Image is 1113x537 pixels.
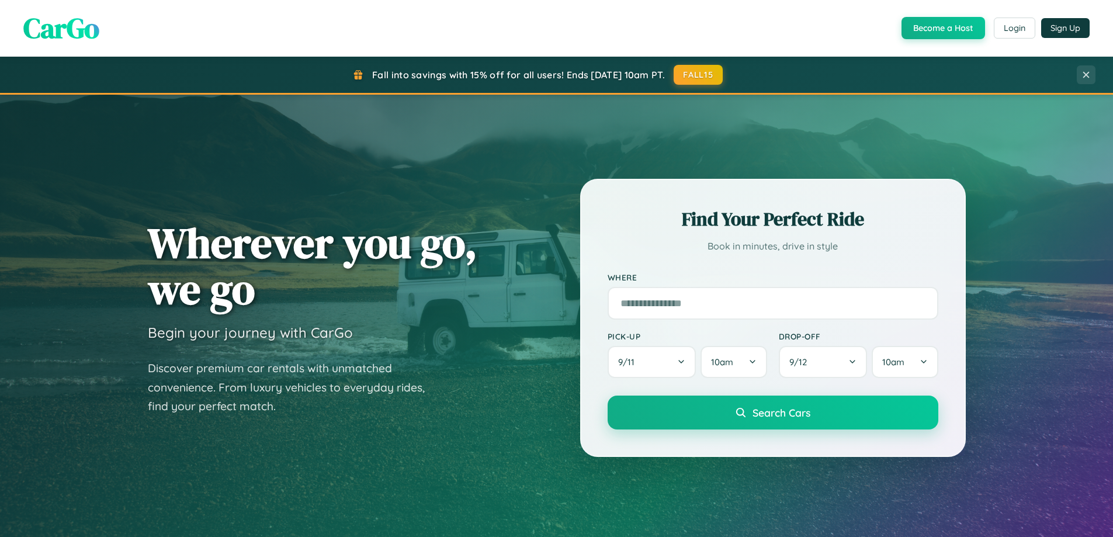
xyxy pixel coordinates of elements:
[148,324,353,341] h3: Begin your journey with CarGo
[1041,18,1090,38] button: Sign Up
[608,346,696,378] button: 9/11
[608,331,767,341] label: Pick-up
[779,346,868,378] button: 9/12
[148,359,440,416] p: Discover premium car rentals with unmatched convenience. From luxury vehicles to everyday rides, ...
[608,238,938,255] p: Book in minutes, drive in style
[872,346,938,378] button: 10am
[902,17,985,39] button: Become a Host
[701,346,767,378] button: 10am
[779,331,938,341] label: Drop-off
[882,356,904,368] span: 10am
[618,356,640,368] span: 9 / 11
[23,9,99,47] span: CarGo
[711,356,733,368] span: 10am
[994,18,1035,39] button: Login
[674,65,723,85] button: FALL15
[608,396,938,429] button: Search Cars
[148,220,477,312] h1: Wherever you go, we go
[789,356,813,368] span: 9 / 12
[753,406,810,419] span: Search Cars
[608,206,938,232] h2: Find Your Perfect Ride
[608,272,938,282] label: Where
[372,69,665,81] span: Fall into savings with 15% off for all users! Ends [DATE] 10am PT.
